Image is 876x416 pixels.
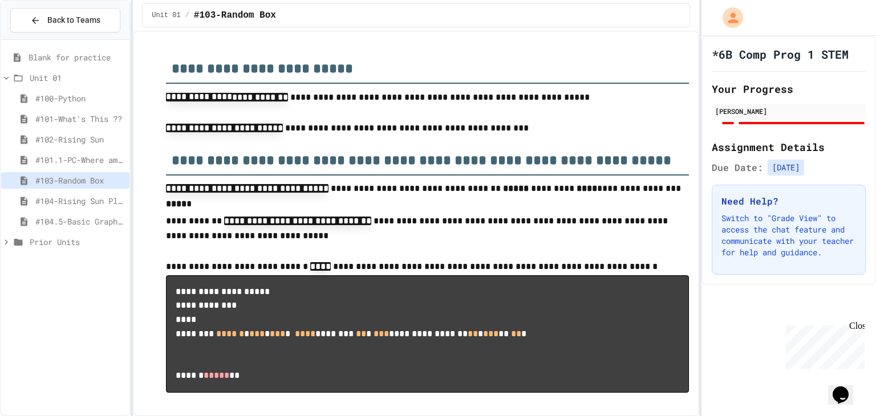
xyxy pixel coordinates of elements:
div: My Account [711,5,746,31]
span: #101-What's This ?? [35,113,125,125]
h3: Need Help? [721,194,856,208]
span: Unit 01 [30,72,125,84]
span: Prior Units [30,236,125,248]
div: [PERSON_NAME] [715,106,862,116]
span: [DATE] [768,160,804,176]
span: / [185,11,189,20]
h2: Assignment Details [712,139,866,155]
span: #103-Random Box [35,174,125,186]
span: #101.1-PC-Where am I? [35,154,125,166]
iframe: chat widget [781,321,865,369]
span: Due Date: [712,161,763,174]
button: Back to Teams [10,8,120,32]
span: Unit 01 [152,11,180,20]
span: #104.5-Basic Graphics Review [35,215,125,227]
h2: Your Progress [712,81,866,97]
span: #100-Python [35,92,125,104]
span: #102-Rising Sun [35,133,125,145]
p: Switch to "Grade View" to access the chat feature and communicate with your teacher for help and ... [721,213,856,258]
iframe: chat widget [828,370,865,405]
span: Back to Teams [47,14,100,26]
span: #104-Rising Sun Plus [35,195,125,207]
h1: *6B Comp Prog 1 STEM [712,46,849,62]
span: #103-Random Box [194,9,276,22]
span: Blank for practice [29,51,125,63]
div: Chat with us now!Close [5,5,79,72]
